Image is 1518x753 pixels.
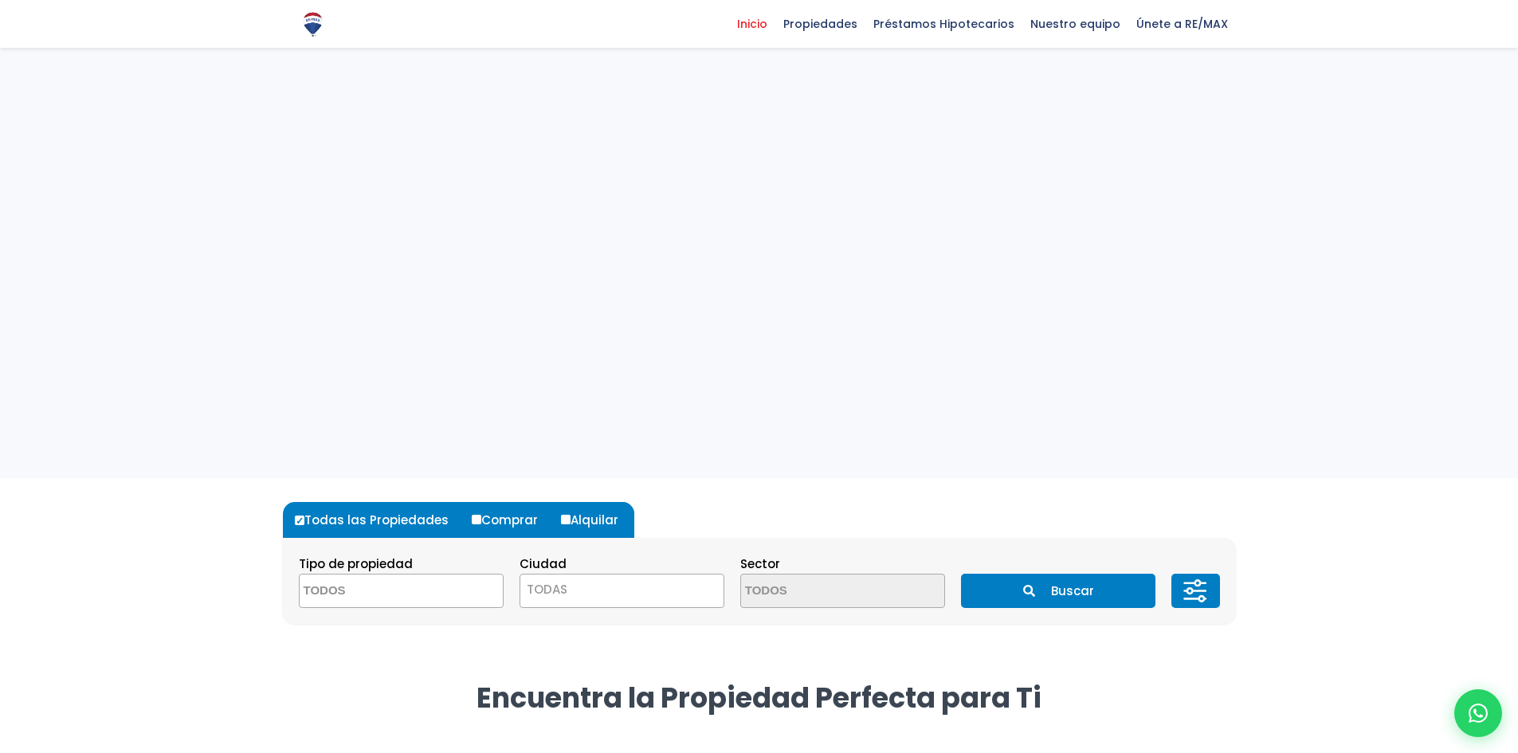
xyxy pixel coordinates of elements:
span: TODAS [527,581,567,598]
textarea: Search [741,575,896,609]
button: Buscar [961,574,1155,608]
span: Ciudad [520,555,567,572]
input: Alquilar [561,515,571,524]
strong: Encuentra la Propiedad Perfecta para Ti [477,678,1041,717]
img: Logo de REMAX [299,10,327,38]
label: Comprar [468,502,554,538]
label: Alquilar [557,502,634,538]
span: Tipo de propiedad [299,555,413,572]
label: Todas las Propiedades [291,502,465,538]
textarea: Search [300,575,454,609]
span: TODAS [520,578,724,601]
span: Préstamos Hipotecarios [865,12,1022,36]
span: Nuestro equipo [1022,12,1128,36]
span: Únete a RE/MAX [1128,12,1236,36]
span: Sector [740,555,780,572]
span: Inicio [729,12,775,36]
span: Propiedades [775,12,865,36]
input: Comprar [472,515,481,524]
input: Todas las Propiedades [295,516,304,525]
span: TODAS [520,574,724,608]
